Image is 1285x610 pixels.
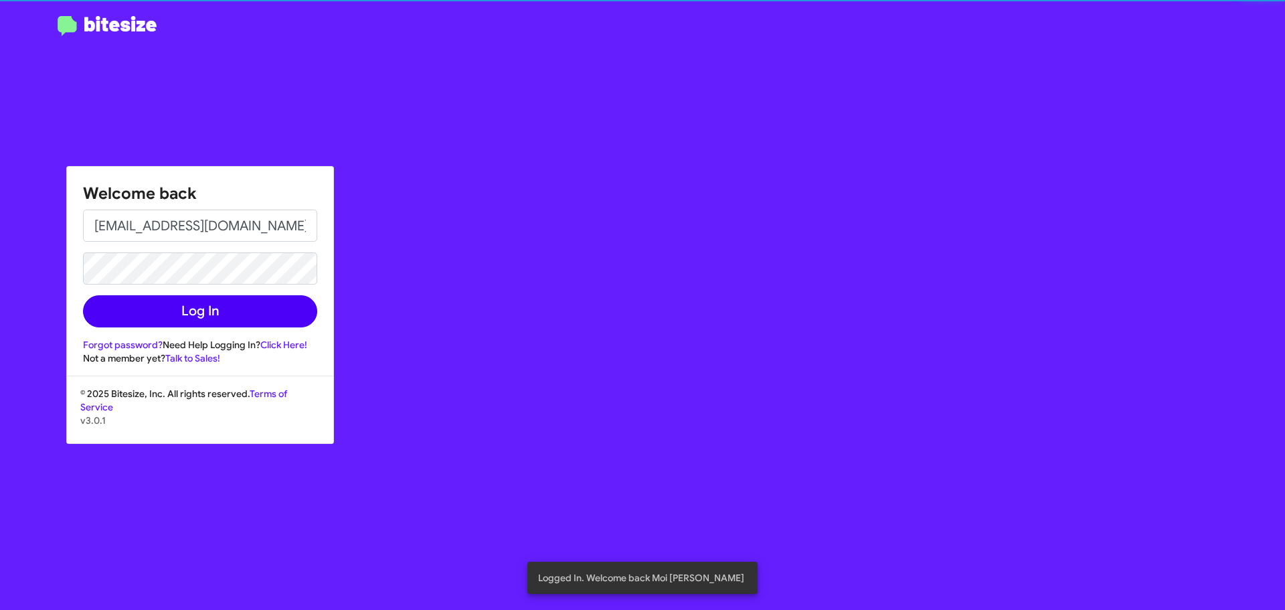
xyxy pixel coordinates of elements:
button: Log In [83,295,317,327]
h1: Welcome back [83,183,317,204]
p: v3.0.1 [80,414,320,427]
div: © 2025 Bitesize, Inc. All rights reserved. [67,387,333,443]
a: Talk to Sales! [165,352,220,364]
a: Click Here! [260,339,307,351]
a: Forgot password? [83,339,163,351]
input: Email address [83,210,317,242]
span: Logged In. Welcome back Moi [PERSON_NAME] [538,571,744,585]
div: Not a member yet? [83,352,317,365]
div: Need Help Logging In? [83,338,317,352]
